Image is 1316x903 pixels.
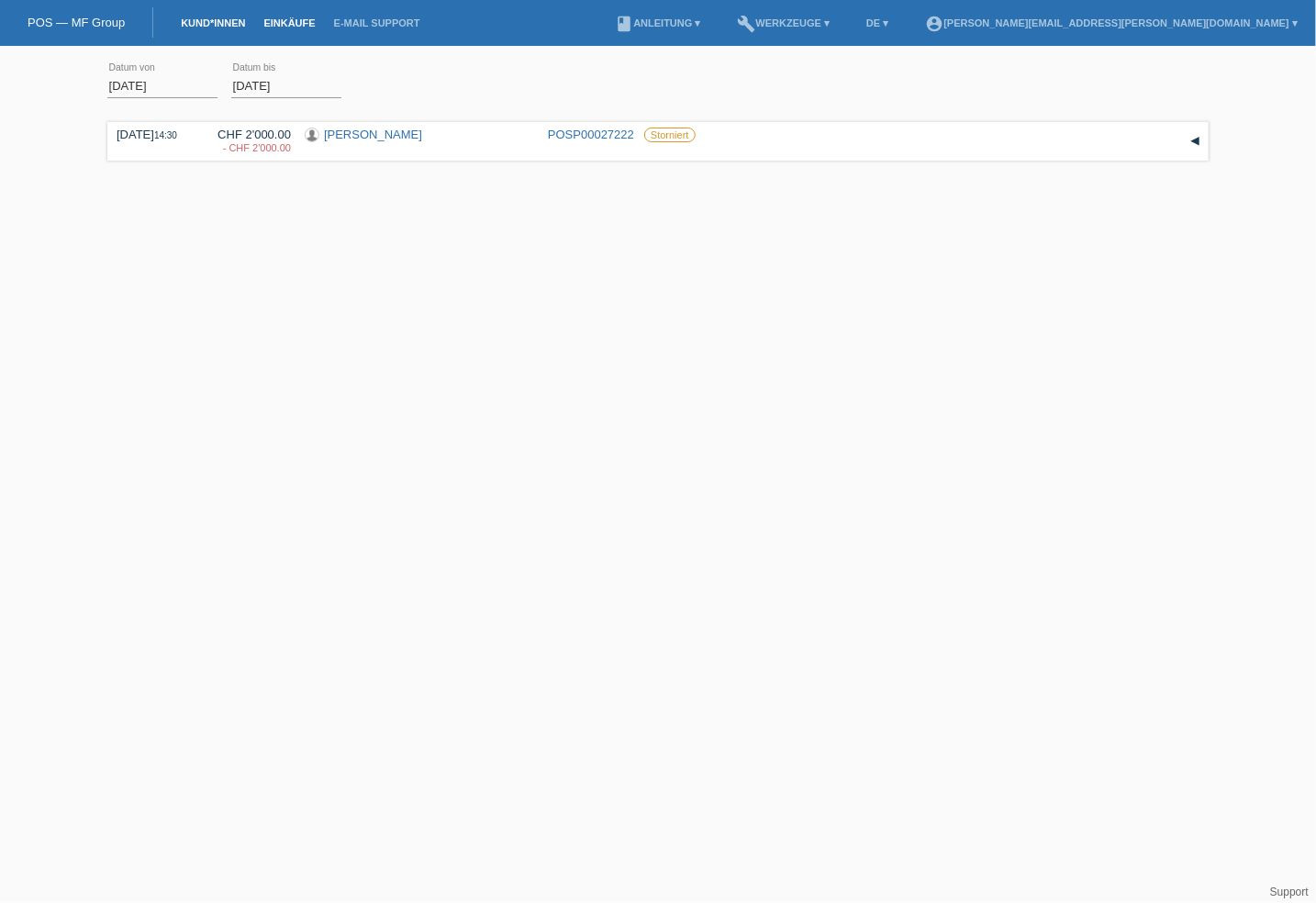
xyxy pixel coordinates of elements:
[916,17,1307,28] a: account_circle[PERSON_NAME][EMAIL_ADDRESS][PERSON_NAME][DOMAIN_NAME] ▾
[325,17,429,28] a: E-Mail Support
[606,17,709,28] a: bookAnleitung ▾
[324,128,422,141] a: [PERSON_NAME]
[1270,886,1309,898] a: Support
[154,130,177,140] span: 14:30
[254,17,324,28] a: Einkäufe
[857,17,898,28] a: DE ▾
[615,15,633,33] i: book
[204,128,291,155] div: CHF 2'000.00
[729,17,840,28] a: buildWerkzeuge ▾
[925,15,943,33] i: account_circle
[204,142,291,153] div: 08.09.2025 / Storno Test
[117,128,190,141] div: [DATE]
[644,128,696,142] label: Storniert
[172,17,254,28] a: Kund*innen
[1181,128,1209,155] div: auf-/zuklappen
[548,128,634,141] a: POSP00027222
[28,16,125,29] a: POS — MF Group
[738,15,756,33] i: build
